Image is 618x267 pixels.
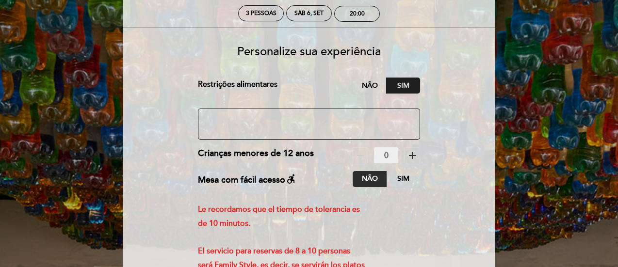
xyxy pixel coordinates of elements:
[246,10,276,17] span: 3 pessoas
[353,78,387,94] label: Não
[294,10,324,17] div: Sáb 6, set
[198,171,297,187] div: Mesa com fácil acesso
[350,10,365,17] div: 20:00
[386,78,420,94] label: Sim
[407,150,418,161] i: add
[285,173,297,185] i: accessible_forward
[198,78,353,94] div: Restrições alimentares
[237,45,381,59] span: Personalize sua experiência
[198,147,314,163] div: Crianças menores de 12 anos
[355,150,366,161] i: remove
[353,171,387,187] label: Não
[386,171,420,187] label: Sim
